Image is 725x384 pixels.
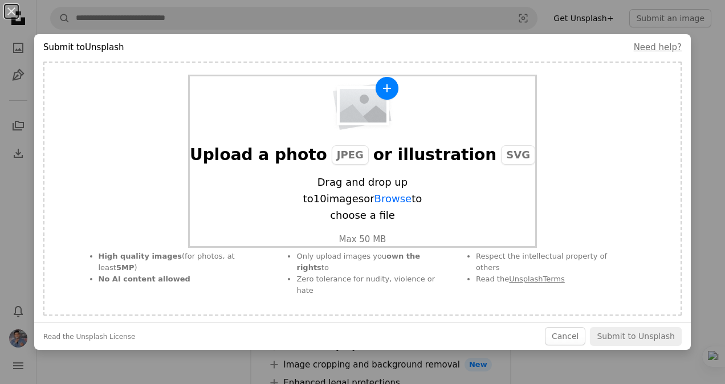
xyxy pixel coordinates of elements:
[43,40,124,54] h4: Submit to Unsplash
[116,263,135,272] strong: 5 MP
[99,251,274,273] li: (for photos, at least )
[190,145,535,165] div: Upload a photo or illustration
[99,252,182,260] strong: High quality images
[339,232,386,246] div: Max 50 MB
[286,174,439,223] span: Drag and drop up to 10 images or to choose a file
[332,145,369,165] span: JPEG
[99,275,190,283] strong: No AI content allowed
[634,42,682,52] a: Need help?
[296,251,453,273] li: Only upload images you to
[296,273,453,296] li: Zero tolerance for nudity, violence or hate
[590,327,682,345] button: Submit to Unsplash
[43,333,135,342] a: Read the Unsplash License
[190,76,535,246] button: Upload a photoJPEGor illustrationSVGDrag and drop up to10imagesorBrowseto choose a fileMax 50 MB
[476,251,632,273] li: Respect the intellectual property of others
[545,327,585,345] button: Cancel
[374,193,412,205] span: Browse
[509,275,565,283] a: UnsplashTerms
[476,273,632,285] li: Read the
[501,145,535,165] span: SVG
